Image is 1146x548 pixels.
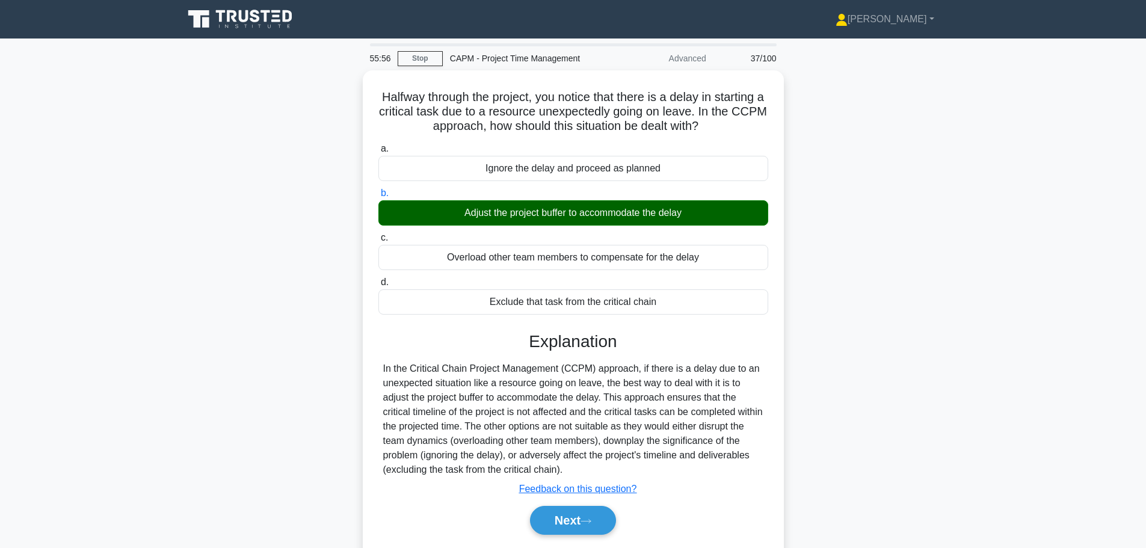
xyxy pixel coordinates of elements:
[378,200,768,226] div: Adjust the project buffer to accommodate the delay
[381,232,388,242] span: c.
[383,362,763,477] div: In the Critical Chain Project Management (CCPM) approach, if there is a delay due to an unexpecte...
[363,46,398,70] div: 55:56
[381,188,389,198] span: b.
[381,277,389,287] span: d.
[398,51,443,66] a: Stop
[378,245,768,270] div: Overload other team members to compensate for the delay
[530,506,616,535] button: Next
[713,46,784,70] div: 37/100
[378,156,768,181] div: Ignore the delay and proceed as planned
[378,289,768,315] div: Exclude that task from the critical chain
[386,331,761,352] h3: Explanation
[519,484,637,494] a: Feedback on this question?
[381,143,389,153] span: a.
[443,46,608,70] div: CAPM - Project Time Management
[807,7,963,31] a: [PERSON_NAME]
[377,90,769,134] h5: Halfway through the project, you notice that there is a delay in starting a critical task due to ...
[608,46,713,70] div: Advanced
